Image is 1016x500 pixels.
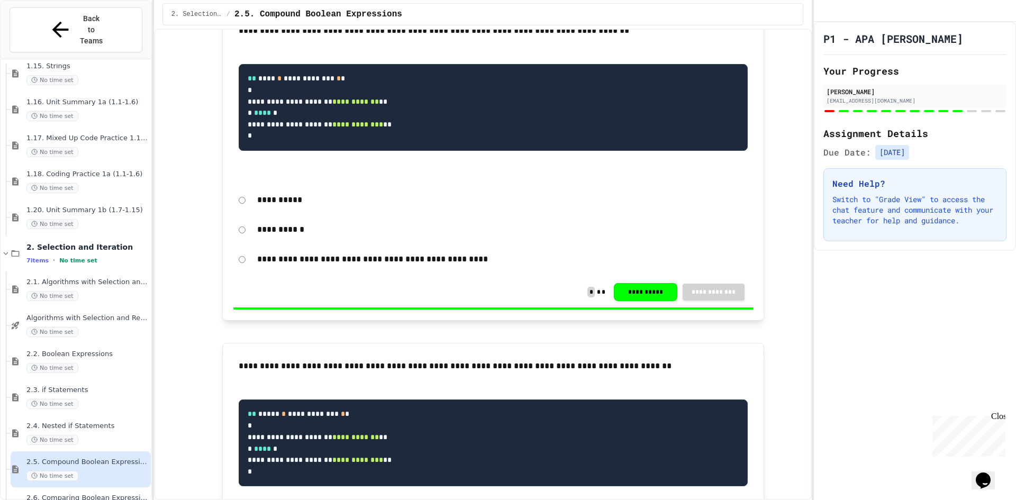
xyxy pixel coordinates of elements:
h2: Assignment Details [823,126,1006,141]
span: No time set [26,219,78,229]
span: 2.5. Compound Boolean Expressions [234,8,402,21]
span: No time set [26,435,78,445]
span: 2. Selection and Iteration [26,242,149,252]
span: 2.3. if Statements [26,386,149,395]
span: 2.1. Algorithms with Selection and Repetition [26,278,149,287]
span: No time set [26,399,78,409]
p: Switch to "Grade View" to access the chat feature and communicate with your teacher for help and ... [832,194,997,226]
span: 2. Selection and Iteration [171,10,222,19]
span: • [53,256,55,265]
h1: P1 - APA [PERSON_NAME] [823,31,963,46]
span: 2.2. Boolean Expressions [26,350,149,359]
span: 1.15. Strings [26,62,149,71]
span: 7 items [26,257,49,264]
span: 1.20. Unit Summary 1b (1.7-1.15) [26,206,149,215]
span: No time set [59,257,97,264]
span: No time set [26,291,78,301]
h3: Need Help? [832,177,997,190]
div: [PERSON_NAME] [827,87,1003,96]
span: 2.4. Nested if Statements [26,422,149,431]
div: Chat with us now!Close [4,4,73,67]
span: Due Date: [823,146,871,159]
span: 1.18. Coding Practice 1a (1.1-1.6) [26,170,149,179]
span: No time set [26,183,78,193]
span: Algorithms with Selection and Repetition - Topic 2.1 [26,314,149,323]
div: [EMAIL_ADDRESS][DOMAIN_NAME] [827,97,1003,105]
h2: Your Progress [823,63,1006,78]
span: Back to Teams [79,13,104,47]
span: 2.5. Compound Boolean Expressions [26,458,149,467]
iframe: chat widget [928,412,1005,457]
span: 1.16. Unit Summary 1a (1.1-1.6) [26,98,149,107]
span: No time set [26,75,78,85]
span: No time set [26,363,78,373]
span: No time set [26,111,78,121]
span: [DATE] [875,145,909,160]
span: / [226,10,230,19]
span: 1.17. Mixed Up Code Practice 1.1-1.6 [26,134,149,143]
span: No time set [26,147,78,157]
iframe: chat widget [972,458,1005,489]
span: No time set [26,471,78,481]
span: No time set [26,327,78,337]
